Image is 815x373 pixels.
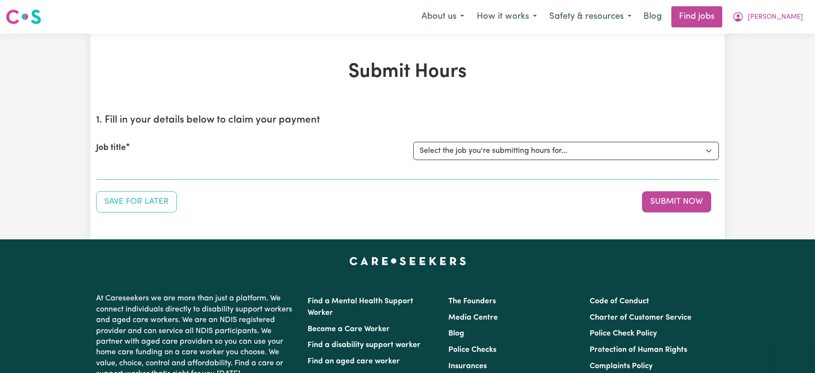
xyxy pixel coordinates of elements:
[590,330,657,337] a: Police Check Policy
[308,341,420,349] a: Find a disability support worker
[415,7,470,27] button: About us
[590,314,692,322] a: Charter of Customer Service
[6,6,41,28] a: Careseekers logo
[96,61,719,84] h1: Submit Hours
[6,8,41,25] img: Careseekers logo
[638,6,667,27] a: Blog
[448,314,498,322] a: Media Centre
[726,7,809,27] button: My Account
[590,346,687,354] a: Protection of Human Rights
[308,298,413,317] a: Find a Mental Health Support Worker
[448,362,487,370] a: Insurances
[671,6,722,27] a: Find jobs
[777,335,807,365] iframe: Button to launch messaging window
[349,257,466,264] a: Careseekers home page
[642,191,711,212] button: Submit your job report
[308,358,400,365] a: Find an aged care worker
[590,298,649,305] a: Code of Conduct
[448,298,496,305] a: The Founders
[96,191,177,212] button: Save your job report
[96,114,719,126] h2: 1. Fill in your details below to claim your payment
[543,7,638,27] button: Safety & resources
[448,330,464,337] a: Blog
[590,362,653,370] a: Complaints Policy
[308,325,390,333] a: Become a Care Worker
[448,346,496,354] a: Police Checks
[470,7,543,27] button: How it works
[748,12,803,23] span: [PERSON_NAME]
[96,142,126,154] label: Job title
